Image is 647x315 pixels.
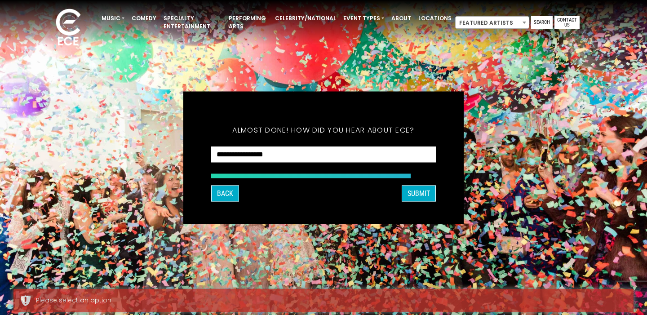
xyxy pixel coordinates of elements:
a: About [388,11,415,26]
a: Contact Us [554,16,580,29]
a: Celebrity/National [271,11,340,26]
span: Featured Artists [455,16,529,29]
a: Comedy [128,11,160,26]
img: ece_new_logo_whitev2-1.png [46,6,91,50]
a: Performing Arts [225,11,271,34]
button: Back [211,185,239,201]
h5: Almost done! How did you hear about ECE? [211,114,436,146]
div: Please select an option [36,296,627,305]
a: Locations [415,11,455,26]
select: How did you hear about ECE [211,146,436,163]
a: Event Types [340,11,388,26]
a: Search [531,16,553,29]
span: Featured Artists [456,17,529,29]
a: Music [98,11,128,26]
a: Specialty Entertainment [160,11,225,34]
button: SUBMIT [402,185,436,201]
